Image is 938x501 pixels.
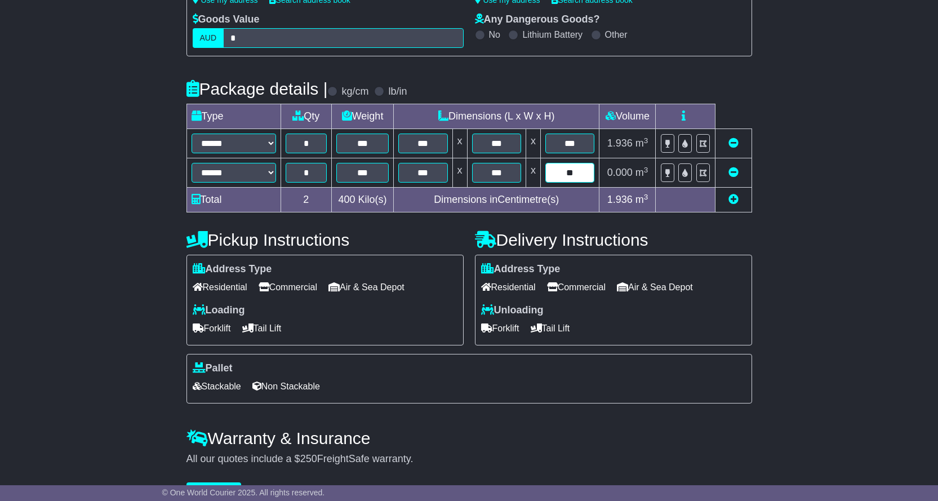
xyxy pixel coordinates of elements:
span: 1.936 [607,194,633,205]
label: Pallet [193,362,233,375]
td: Dimensions in Centimetre(s) [394,188,599,212]
label: Address Type [481,263,561,276]
sup: 3 [644,166,648,174]
a: Remove this item [728,138,739,149]
span: Tail Lift [531,320,570,337]
a: Remove this item [728,167,739,178]
h4: Delivery Instructions [475,230,752,249]
span: Forklift [481,320,519,337]
label: Address Type [193,263,272,276]
td: 2 [281,188,332,212]
td: x [452,158,467,188]
label: Any Dangerous Goods? [475,14,600,26]
span: © One World Courier 2025. All rights reserved. [162,488,325,497]
td: x [452,129,467,158]
label: Unloading [481,304,544,317]
span: Commercial [259,278,317,296]
label: kg/cm [341,86,368,98]
h4: Warranty & Insurance [186,429,752,447]
td: x [526,158,540,188]
sup: 3 [644,136,648,145]
label: Lithium Battery [522,29,583,40]
span: Residential [193,278,247,296]
td: x [526,129,540,158]
a: Add new item [728,194,739,205]
label: AUD [193,28,224,48]
td: Total [186,188,281,212]
label: lb/in [388,86,407,98]
label: No [489,29,500,40]
td: Qty [281,104,332,129]
span: m [635,167,648,178]
span: Forklift [193,320,231,337]
td: Dimensions (L x W x H) [394,104,599,129]
span: 1.936 [607,138,633,149]
span: Tail Lift [242,320,282,337]
div: All our quotes include a $ FreightSafe warranty. [186,453,752,465]
label: Goods Value [193,14,260,26]
span: Air & Sea Depot [617,278,693,296]
h4: Package details | [186,79,328,98]
sup: 3 [644,193,648,201]
span: m [635,194,648,205]
label: Loading [193,304,245,317]
span: Air & Sea Depot [328,278,404,296]
span: Stackable [193,378,241,395]
td: Weight [332,104,394,129]
h4: Pickup Instructions [186,230,464,249]
td: Volume [599,104,656,129]
span: Residential [481,278,536,296]
span: m [635,138,648,149]
span: 400 [339,194,355,205]
td: Kilo(s) [332,188,394,212]
label: Other [605,29,628,40]
span: Non Stackable [252,378,320,395]
span: Commercial [547,278,606,296]
span: 250 [300,453,317,464]
td: Type [186,104,281,129]
span: 0.000 [607,167,633,178]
